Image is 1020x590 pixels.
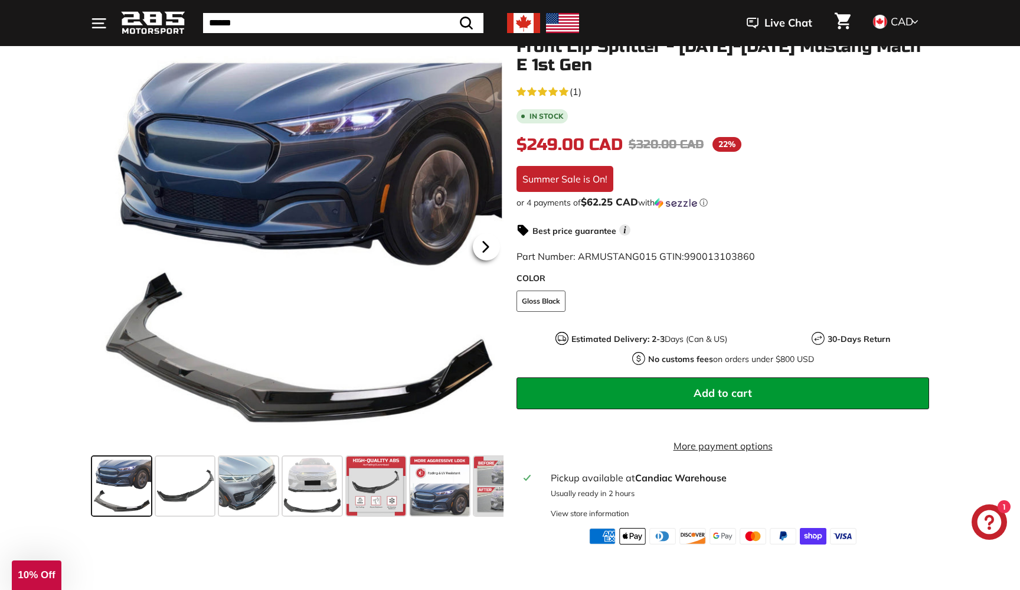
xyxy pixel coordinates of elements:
span: 22% [712,137,741,152]
strong: Candiac Warehouse [635,472,727,484]
p: Days (Can & US) [571,333,727,345]
strong: Estimated Delivery: 2-3 [571,334,665,344]
img: american_express [589,528,616,545]
span: (1) [570,84,581,99]
a: Cart [828,3,858,43]
strong: No customs fees [648,354,713,364]
label: COLOR [516,272,929,285]
img: paypal [770,528,796,545]
div: View store information [551,508,629,519]
div: 10% Off [12,560,61,590]
img: google_pay [710,528,736,545]
span: CAD [891,15,913,28]
button: Live Chat [731,8,828,38]
div: or 4 payments of$62.25 CADwithSezzle Click to learn more about Sezzle [516,197,929,208]
span: $62.25 CAD [581,195,638,208]
img: apple_pay [619,528,646,545]
img: Sezzle [655,198,697,208]
img: discover [679,528,706,545]
span: $249.00 CAD [516,135,623,155]
b: In stock [529,113,563,120]
span: Part Number: ARMUSTANG015 GTIN: [516,250,755,262]
span: 990013103860 [684,250,755,262]
inbox-online-store-chat: Shopify online store chat [968,504,1011,543]
span: i [619,224,630,236]
span: Live Chat [764,15,812,31]
p: Usually ready in 2 hours [551,488,922,499]
img: shopify_pay [800,528,826,545]
img: diners_club [649,528,676,545]
strong: Best price guarantee [532,226,616,236]
div: Pickup available at [551,471,922,485]
a: 5.0 rating (1 votes) [516,83,929,99]
img: visa [830,528,856,545]
strong: 30-Days Return [828,334,890,344]
p: on orders under $800 USD [648,353,814,366]
span: $320.00 CAD [629,137,704,152]
button: Add to cart [516,377,929,409]
img: master [740,528,766,545]
div: or 4 payments of with [516,197,929,208]
img: Logo_285_Motorsport_areodynamics_components [120,9,185,37]
span: Add to cart [694,386,752,400]
h1: Front Lip Splitter - [DATE]-[DATE] Mustang Mach E 1st Gen [516,38,929,74]
a: More payment options [516,439,929,453]
div: Summer Sale is On! [516,166,613,192]
span: 10% Off [18,569,55,581]
input: Search [203,13,483,33]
